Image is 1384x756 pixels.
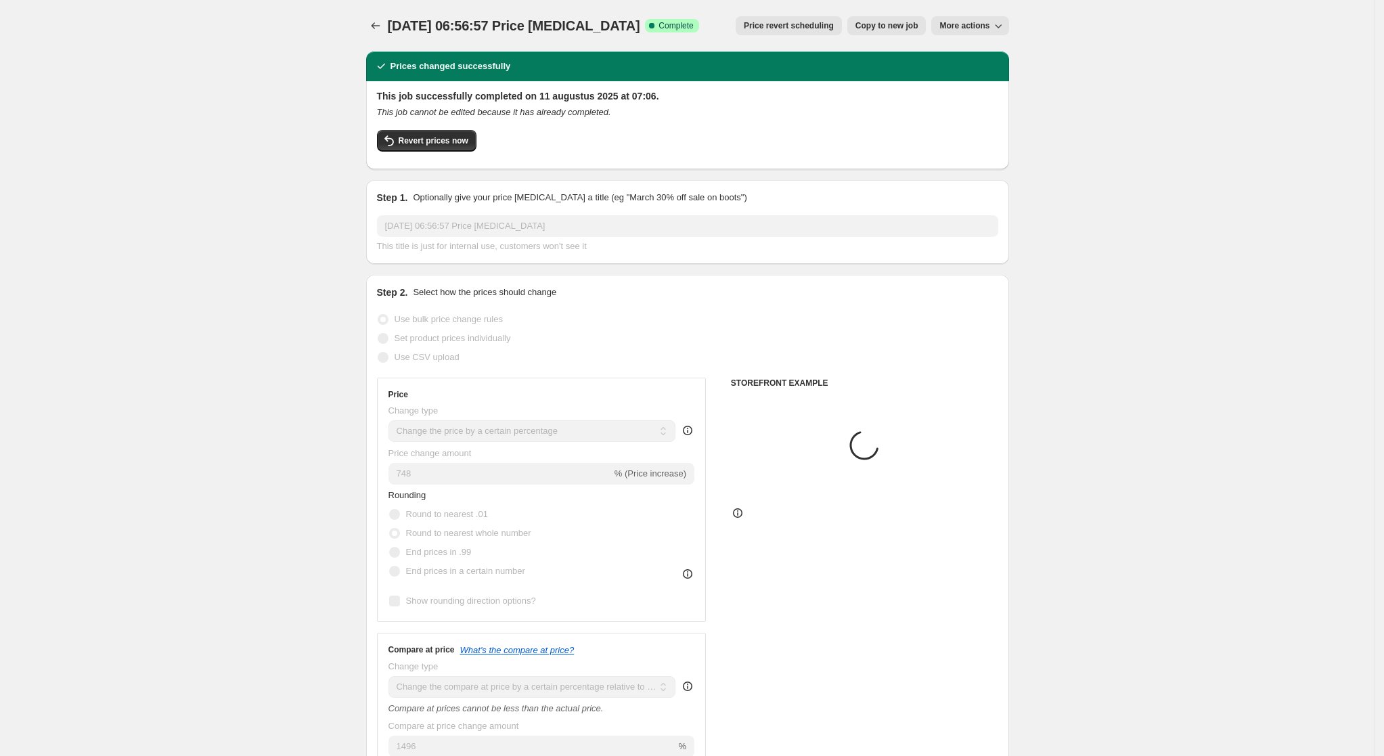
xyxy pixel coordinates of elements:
[388,405,439,416] span: Change type
[855,20,918,31] span: Copy to new job
[658,20,693,31] span: Complete
[388,389,408,400] h3: Price
[388,463,612,485] input: -15
[413,191,746,204] p: Optionally give your price [MEDICAL_DATA] a title (eg "March 30% off sale on boots")
[377,241,587,251] span: This title is just for internal use, customers won't see it
[681,424,694,437] div: help
[460,645,575,655] button: What's the compare at price?
[388,703,604,713] i: Compare at prices cannot be less than the actual price.
[388,18,640,33] span: [DATE] 06:56:57 Price [MEDICAL_DATA]
[377,130,476,152] button: Revert prices now
[678,741,686,751] span: %
[406,596,536,606] span: Show rounding direction options?
[413,286,556,299] p: Select how the prices should change
[395,314,503,324] span: Use bulk price change rules
[406,528,531,538] span: Round to nearest whole number
[395,333,511,343] span: Set product prices individually
[744,20,834,31] span: Price revert scheduling
[388,490,426,500] span: Rounding
[366,16,385,35] button: Price change jobs
[377,286,408,299] h2: Step 2.
[399,135,468,146] span: Revert prices now
[377,89,998,103] h2: This job successfully completed on 11 augustus 2025 at 07:06.
[388,721,519,731] span: Compare at price change amount
[731,378,998,388] h6: STOREFRONT EXAMPLE
[681,680,694,693] div: help
[395,352,460,362] span: Use CSV upload
[377,107,611,117] i: This job cannot be edited because it has already completed.
[615,468,686,479] span: % (Price increase)
[388,644,455,655] h3: Compare at price
[377,215,998,237] input: 30% off holiday sale
[406,547,472,557] span: End prices in .99
[847,16,927,35] button: Copy to new job
[939,20,989,31] span: More actions
[388,448,472,458] span: Price change amount
[390,60,511,73] h2: Prices changed successfully
[406,566,525,576] span: End prices in a certain number
[388,661,439,671] span: Change type
[406,509,488,519] span: Round to nearest .01
[377,191,408,204] h2: Step 1.
[736,16,842,35] button: Price revert scheduling
[931,16,1008,35] button: More actions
